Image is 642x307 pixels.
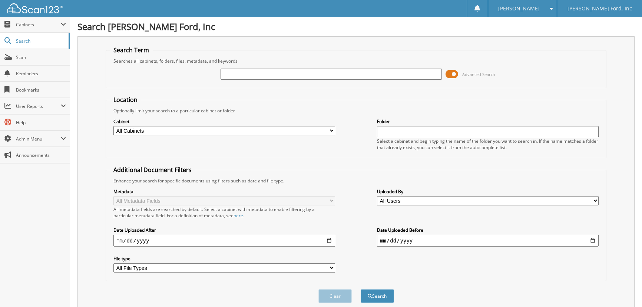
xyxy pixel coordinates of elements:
[377,138,599,151] div: Select a cabinet and begin typing the name of the folder you want to search in. If the name match...
[110,166,195,174] legend: Additional Document Filters
[16,22,61,28] span: Cabinets
[110,96,141,104] legend: Location
[113,188,335,195] label: Metadata
[16,152,66,158] span: Announcements
[377,188,599,195] label: Uploaded By
[318,289,352,303] button: Clear
[361,289,394,303] button: Search
[16,103,61,109] span: User Reports
[110,58,602,64] div: Searches all cabinets, folders, files, metadata, and keywords
[113,235,335,247] input: start
[16,87,66,93] span: Bookmarks
[498,6,540,11] span: [PERSON_NAME]
[377,235,599,247] input: end
[605,271,642,307] iframe: Chat Widget
[16,70,66,77] span: Reminders
[113,255,335,262] label: File type
[462,72,495,77] span: Advanced Search
[113,206,335,219] div: All metadata fields are searched by default. Select a cabinet with metadata to enable filtering b...
[113,227,335,233] label: Date Uploaded After
[77,20,635,33] h1: Search [PERSON_NAME] Ford, Inc
[110,108,602,114] div: Optionally limit your search to a particular cabinet or folder
[377,227,599,233] label: Date Uploaded Before
[567,6,632,11] span: [PERSON_NAME] Ford, Inc
[16,119,66,126] span: Help
[377,118,599,125] label: Folder
[16,54,66,60] span: Scan
[113,118,335,125] label: Cabinet
[110,46,153,54] legend: Search Term
[7,3,63,13] img: scan123-logo-white.svg
[110,178,602,184] div: Enhance your search for specific documents using filters such as date and file type.
[16,38,65,44] span: Search
[234,212,243,219] a: here
[16,136,61,142] span: Admin Menu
